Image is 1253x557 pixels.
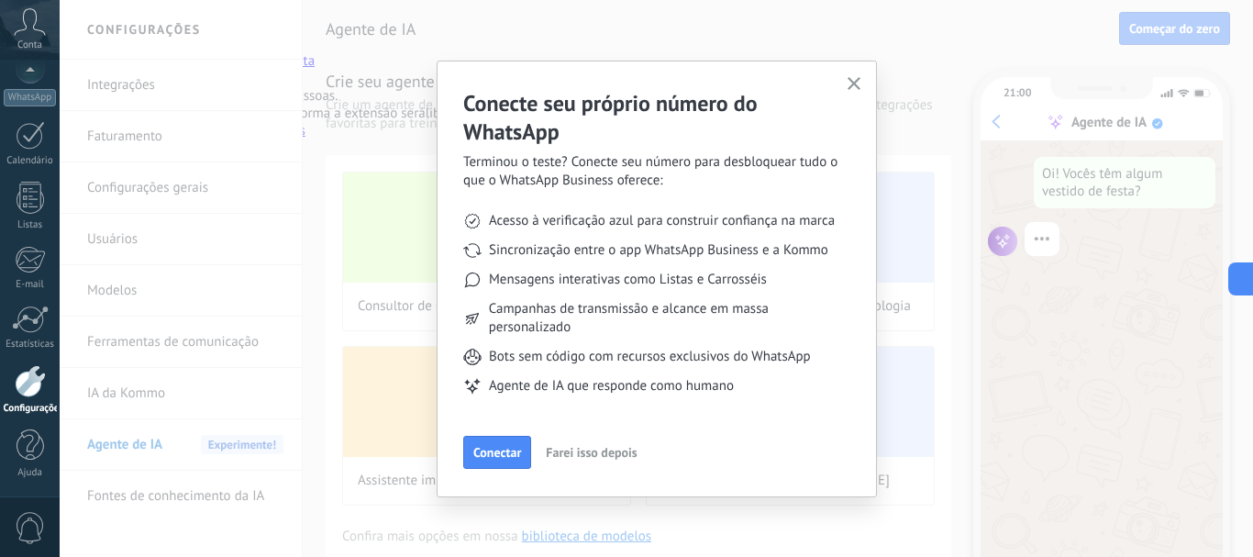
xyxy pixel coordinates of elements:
[489,348,811,366] span: Bots sem código com recursos exclusivos do WhatsApp
[4,219,57,231] div: Listas
[489,377,734,395] span: Agente de IA que responde como humano
[538,439,645,466] button: Farei isso depois
[4,89,56,106] div: WhatsApp
[463,436,531,469] button: Conectar
[489,271,767,289] span: Mensagens interativas como Listas e Carrosséis
[4,279,57,291] div: E-mail
[546,446,637,459] span: Farei isso depois
[4,467,57,479] div: Ajuda
[4,155,57,167] div: Calendário
[4,403,57,415] div: Configurações
[463,153,848,190] span: Terminou o teste? Conecte seu número para desbloquear tudo o que o WhatsApp Business oferece:
[489,241,828,260] span: Sincronização entre o app WhatsApp Business e a Kommo
[489,212,835,230] span: Acesso à verificação azul para construir confiança na marca
[4,339,57,351] div: Estatísticas
[473,446,521,459] span: Conectar
[489,300,848,337] span: Campanhas de transmissão e alcance em massa personalizado
[463,89,848,146] h2: Conecte seu próprio número do WhatsApp
[17,39,42,51] span: Conta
